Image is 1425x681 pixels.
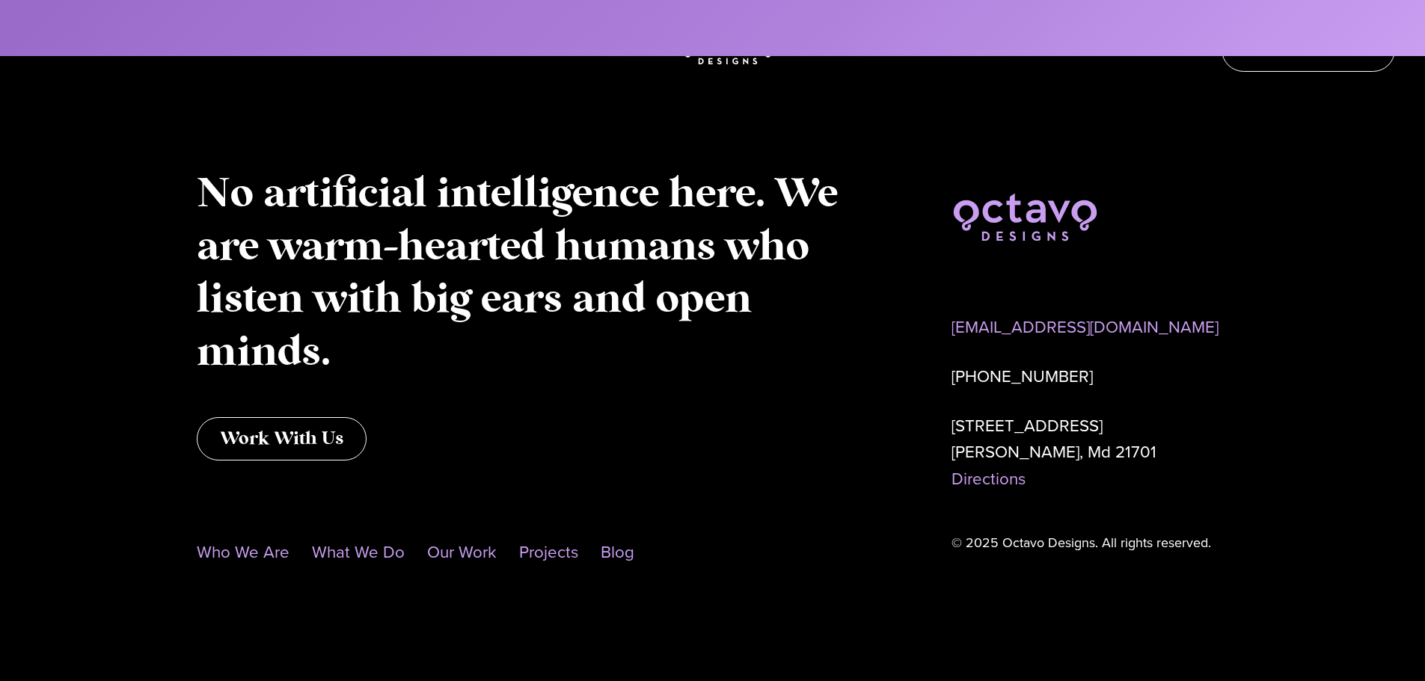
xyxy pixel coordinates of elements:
[951,530,1229,557] div: © 2025 Octavo Designs. All rights reserved.
[951,363,1229,390] p: [PHONE_NUMBER]
[312,535,405,570] a: What We Do
[951,466,1026,491] a: Directions
[197,417,367,460] a: Work With Us
[197,535,862,570] nav: Menu
[197,535,289,570] a: Who We Are
[951,413,1229,493] p: [STREET_ADDRESS] [PERSON_NAME], Md 21701
[427,535,497,570] a: Our Work
[601,535,634,570] a: Blog
[519,535,578,570] a: Projects
[951,315,1219,339] a: [EMAIL_ADDRESS][DOMAIN_NAME]
[220,430,343,448] span: Work With Us
[197,168,862,380] p: No artificial intelligence here. We are warm-hearted humans who listen with big ears and open minds.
